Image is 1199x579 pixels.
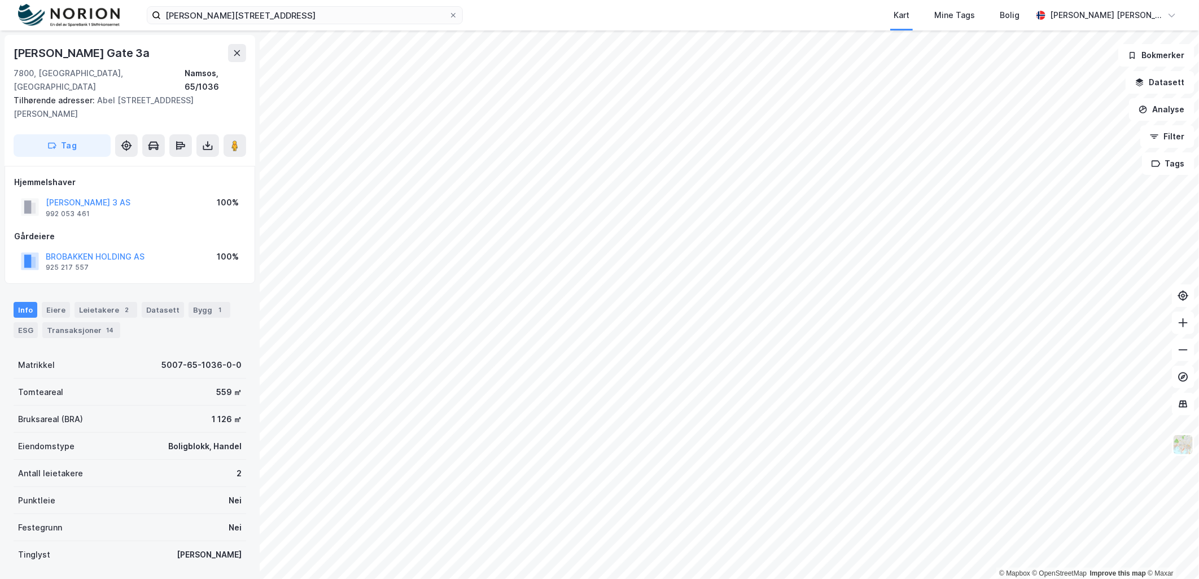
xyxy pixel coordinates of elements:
[121,304,133,315] div: 2
[185,67,246,94] div: Namsos, 65/1036
[42,322,120,338] div: Transaksjoner
[14,134,111,157] button: Tag
[1142,152,1194,175] button: Tags
[168,440,242,453] div: Boligblokk, Handel
[75,302,137,318] div: Leietakere
[18,521,62,534] div: Festegrunn
[14,322,38,338] div: ESG
[1129,98,1194,121] button: Analyse
[1126,71,1194,94] button: Datasett
[18,358,55,372] div: Matrikkel
[1172,434,1194,455] img: Z
[189,302,230,318] div: Bygg
[177,548,242,562] div: [PERSON_NAME]
[14,176,246,189] div: Hjemmelshaver
[1050,8,1163,22] div: [PERSON_NAME] [PERSON_NAME]
[217,250,239,264] div: 100%
[14,67,185,94] div: 7800, [GEOGRAPHIC_DATA], [GEOGRAPHIC_DATA]
[894,8,909,22] div: Kart
[18,413,83,426] div: Bruksareal (BRA)
[46,263,89,272] div: 925 217 557
[14,230,246,243] div: Gårdeiere
[237,467,242,480] div: 2
[14,94,237,121] div: Abel [STREET_ADDRESS][PERSON_NAME]
[1140,125,1194,148] button: Filter
[161,7,449,24] input: Søk på adresse, matrikkel, gårdeiere, leietakere eller personer
[934,8,975,22] div: Mine Tags
[14,44,152,62] div: [PERSON_NAME] Gate 3a
[1118,44,1194,67] button: Bokmerker
[18,385,63,399] div: Tomteareal
[46,209,90,218] div: 992 053 461
[215,304,226,315] div: 1
[229,521,242,534] div: Nei
[999,569,1030,577] a: Mapbox
[1032,569,1087,577] a: OpenStreetMap
[18,440,75,453] div: Eiendomstype
[1143,525,1199,579] div: Kontrollprogram for chat
[14,302,37,318] div: Info
[217,196,239,209] div: 100%
[229,494,242,507] div: Nei
[1090,569,1146,577] a: Improve this map
[1143,525,1199,579] iframe: Chat Widget
[142,302,184,318] div: Datasett
[18,4,120,27] img: norion-logo.80e7a08dc31c2e691866.png
[104,324,116,336] div: 14
[161,358,242,372] div: 5007-65-1036-0-0
[18,467,83,480] div: Antall leietakere
[18,494,55,507] div: Punktleie
[42,302,70,318] div: Eiere
[212,413,242,426] div: 1 126 ㎡
[216,385,242,399] div: 559 ㎡
[14,95,97,105] span: Tilhørende adresser:
[18,548,50,562] div: Tinglyst
[1000,8,1019,22] div: Bolig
